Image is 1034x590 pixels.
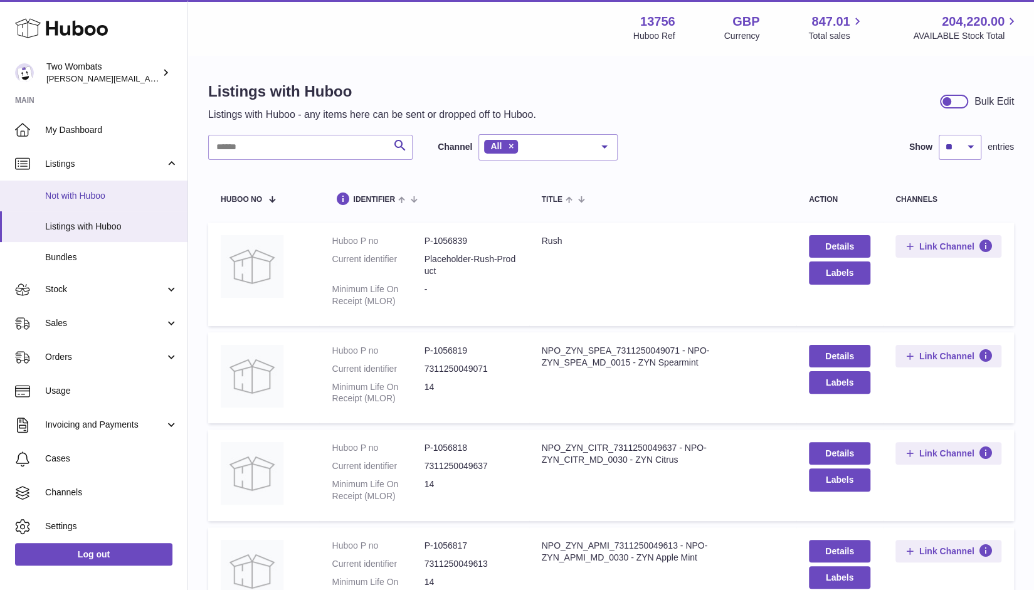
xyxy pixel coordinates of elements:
div: Two Wombats [46,61,159,85]
span: title [542,196,562,204]
dd: P-1056819 [425,345,517,357]
button: Labels [809,371,870,394]
button: Link Channel [895,442,1001,465]
span: Sales [45,317,165,329]
span: Link Channel [919,241,974,252]
a: 204,220.00 AVAILABLE Stock Total [913,13,1019,42]
img: Rush [221,235,283,298]
dd: P-1056818 [425,442,517,454]
span: Listings with Huboo [45,221,178,233]
span: Huboo no [221,196,262,204]
div: Bulk Edit [974,95,1014,108]
img: NPO_ZYN_SPEA_7311250049071 - NPO-ZYN_SPEA_MD_0015 - ZYN Spearmint [221,345,283,408]
a: Details [809,540,870,562]
button: Link Channel [895,345,1001,367]
img: NPO_ZYN_CITR_7311250049637 - NPO-ZYN_CITR_MD_0030 - ZYN Citrus [221,442,283,505]
dd: 7311250049071 [425,363,517,375]
span: Cases [45,453,178,465]
dd: P-1056817 [425,540,517,552]
div: Huboo Ref [633,30,675,42]
dt: Current identifier [332,558,424,570]
span: 204,220.00 [942,13,1005,30]
div: channels [895,196,1001,204]
span: Total sales [808,30,864,42]
div: NPO_ZYN_APMI_7311250049613 - NPO-ZYN_APMI_MD_0030 - ZYN Apple Mint [542,540,784,564]
span: Invoicing and Payments [45,419,165,431]
dd: 7311250049613 [425,558,517,570]
a: 847.01 Total sales [808,13,864,42]
span: Link Channel [919,350,974,362]
span: Link Channel [919,448,974,459]
img: adam.randall@twowombats.com [15,63,34,82]
div: Rush [542,235,784,247]
dt: Current identifier [332,363,424,375]
span: Channels [45,487,178,498]
label: Show [909,141,932,153]
dd: Placeholder-Rush-Product [425,253,517,277]
strong: GBP [732,13,759,30]
p: Listings with Huboo - any items here can be sent or dropped off to Huboo. [208,108,536,122]
h1: Listings with Huboo [208,82,536,102]
div: Currency [724,30,760,42]
span: Stock [45,283,165,295]
span: Orders [45,351,165,363]
span: Settings [45,520,178,532]
button: Labels [809,468,870,491]
div: action [809,196,870,204]
a: Details [809,345,870,367]
span: Link Channel [919,545,974,557]
dt: Current identifier [332,253,424,277]
dt: Minimum Life On Receipt (MLOR) [332,478,424,502]
dd: 14 [425,478,517,502]
button: Link Channel [895,235,1001,258]
a: Details [809,235,870,258]
span: Bundles [45,251,178,263]
a: Log out [15,543,172,566]
button: Labels [809,261,870,284]
span: AVAILABLE Stock Total [913,30,1019,42]
dt: Huboo P no [332,442,424,454]
dd: 7311250049637 [425,460,517,472]
span: [PERSON_NAME][EMAIL_ADDRESS][PERSON_NAME][DOMAIN_NAME] [46,73,319,83]
dt: Huboo P no [332,235,424,247]
button: Link Channel [895,540,1001,562]
dt: Current identifier [332,460,424,472]
a: Details [809,442,870,465]
span: entries [988,141,1014,153]
dt: Huboo P no [332,345,424,357]
span: Not with Huboo [45,190,178,202]
dd: 14 [425,381,517,405]
span: Usage [45,385,178,397]
div: NPO_ZYN_CITR_7311250049637 - NPO-ZYN_CITR_MD_0030 - ZYN Citrus [542,442,784,466]
span: Listings [45,158,165,170]
span: My Dashboard [45,124,178,136]
dd: - [425,283,517,307]
span: 847.01 [811,13,850,30]
button: Labels [809,566,870,589]
dt: Minimum Life On Receipt (MLOR) [332,381,424,405]
div: NPO_ZYN_SPEA_7311250049071 - NPO-ZYN_SPEA_MD_0015 - ZYN Spearmint [542,345,784,369]
label: Channel [438,141,472,153]
dd: P-1056839 [425,235,517,247]
dt: Huboo P no [332,540,424,552]
strong: 13756 [640,13,675,30]
dt: Minimum Life On Receipt (MLOR) [332,283,424,307]
span: All [490,141,502,151]
span: identifier [353,196,395,204]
